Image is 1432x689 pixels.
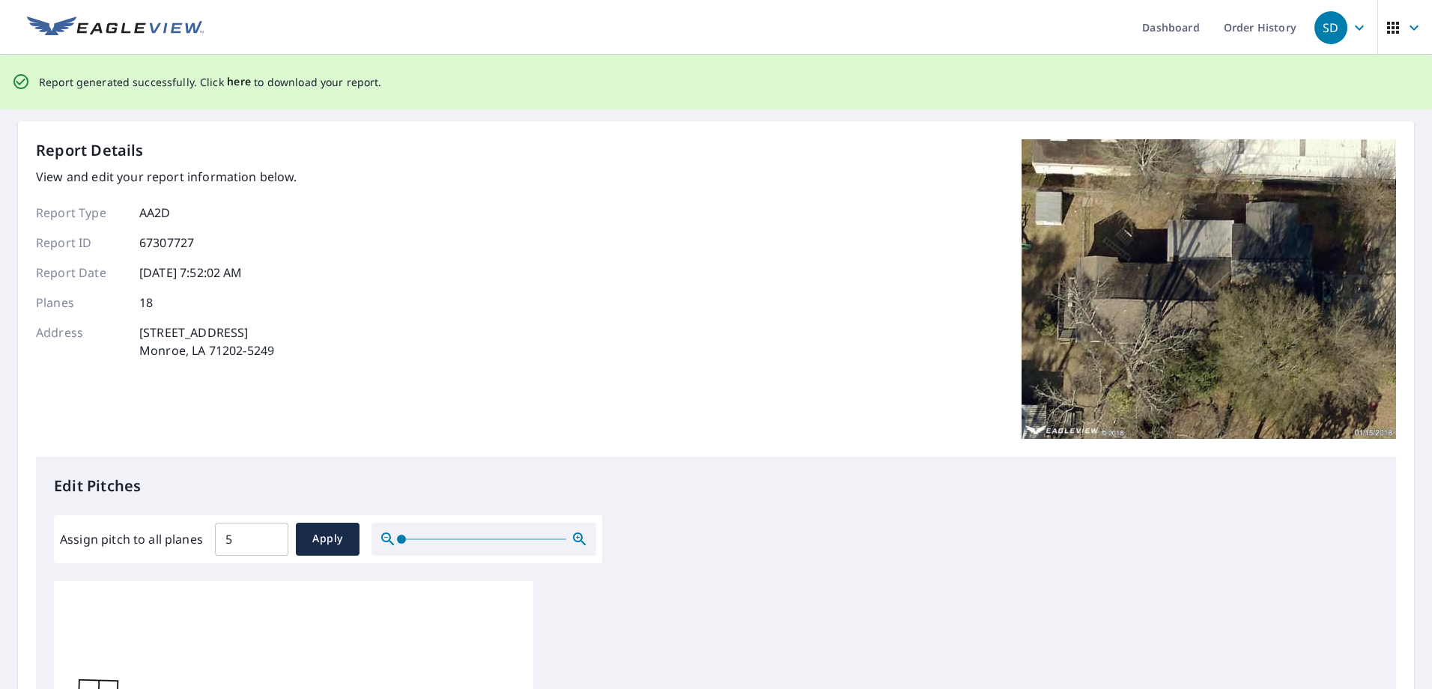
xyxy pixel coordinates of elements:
p: View and edit your report information below. [36,168,297,186]
p: AA2D [139,204,171,222]
p: Report Type [36,204,126,222]
label: Assign pitch to all planes [60,530,203,548]
img: EV Logo [27,16,204,39]
p: [DATE] 7:52:02 AM [139,264,243,282]
p: Report ID [36,234,126,252]
button: here [227,73,252,91]
p: 18 [139,294,153,312]
p: 67307727 [139,234,194,252]
p: Report Date [36,264,126,282]
span: Apply [308,529,348,548]
p: Edit Pitches [54,475,1378,497]
p: Planes [36,294,126,312]
div: SD [1314,11,1347,44]
input: 00.0 [215,518,288,560]
p: Report generated successfully. Click to download your report. [39,73,382,91]
button: Apply [296,523,359,556]
img: Top image [1022,139,1396,439]
p: Report Details [36,139,144,162]
p: Address [36,324,126,359]
p: [STREET_ADDRESS] Monroe, LA 71202-5249 [139,324,274,359]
